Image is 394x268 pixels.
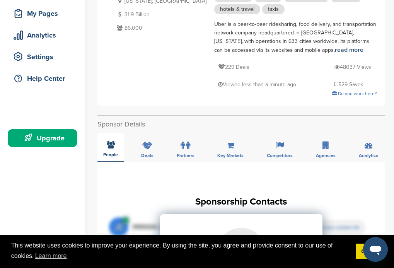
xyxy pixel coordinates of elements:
[332,91,377,96] a: Do you work here?
[8,5,77,22] a: My Pages
[12,50,77,64] div: Settings
[218,62,249,72] p: 229 Deals
[8,129,77,147] a: Upgrade
[334,62,371,72] p: 48037 Views
[363,237,388,262] iframe: Button to launch messaging window
[356,244,383,259] a: dismiss cookie message
[177,153,194,158] span: Partners
[218,80,296,89] p: Viewed less than a minute ago
[12,28,77,42] div: Analytics
[141,153,154,158] span: Deals
[214,20,377,55] div: Uber is a peer-to-peer ridesharing, food delivery, and transportation network company headquarter...
[217,153,244,158] span: Key Markets
[262,4,285,14] span: taxis
[8,48,77,66] a: Settings
[11,241,350,262] span: This website uses cookies to improve your experience. By using the site, you agree and provide co...
[12,72,77,85] div: Help Center
[8,70,77,87] a: Help Center
[12,7,77,20] div: My Pages
[267,153,293,158] span: Competitors
[115,23,206,33] p: 86,000
[115,10,206,19] p: 31.9 Billion
[12,131,77,145] div: Upgrade
[34,250,68,262] a: learn more about cookies
[214,4,260,14] span: hotels & travel
[103,152,118,157] span: People
[338,91,377,96] span: Do you work here?
[334,80,363,89] p: 529 Saves
[8,26,77,44] a: Analytics
[359,153,378,158] span: Analytics
[335,46,363,54] a: read more
[97,119,385,130] h2: Sponsor Details
[316,153,336,158] span: Agencies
